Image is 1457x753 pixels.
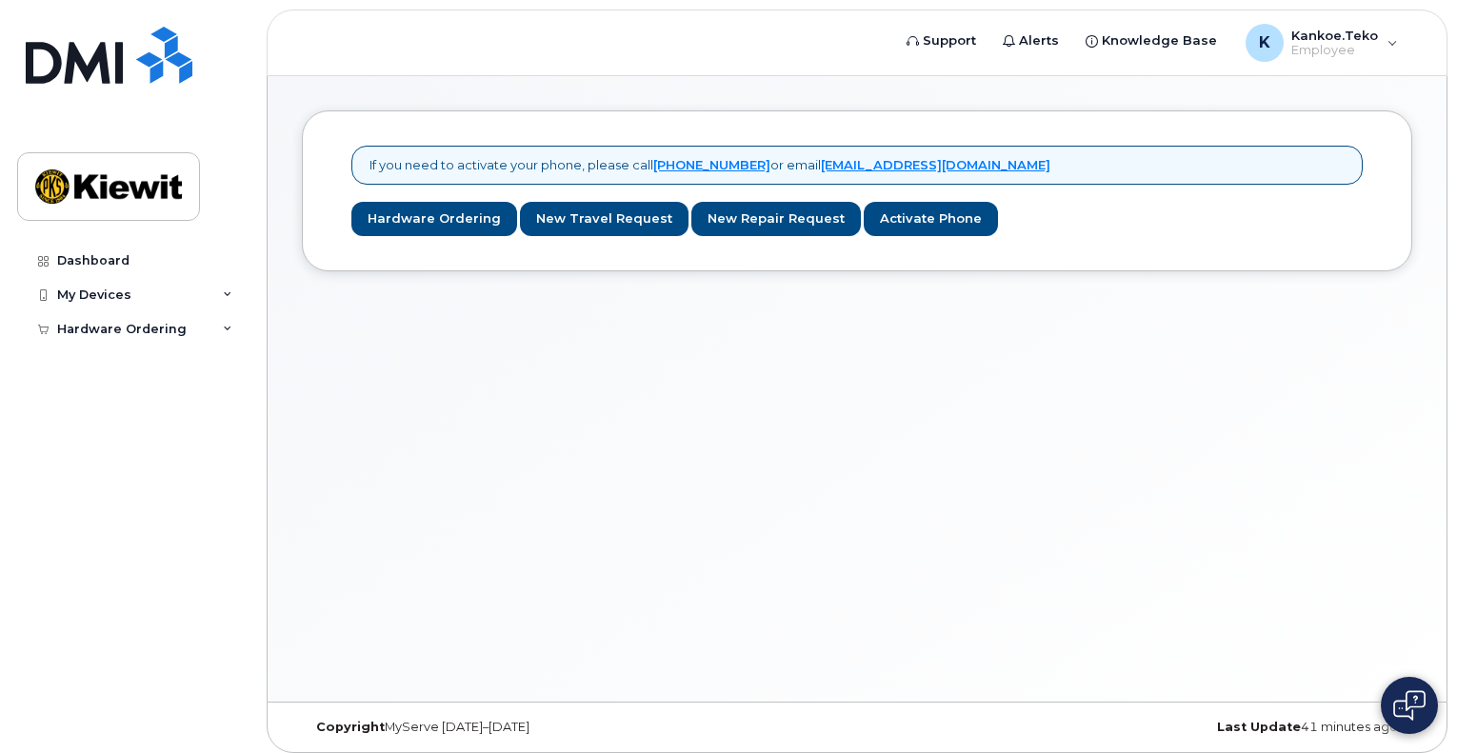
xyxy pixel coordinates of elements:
[302,720,672,735] div: MyServe [DATE]–[DATE]
[351,202,517,237] a: Hardware Ordering
[864,202,998,237] a: Activate Phone
[1042,720,1412,735] div: 41 minutes ago
[821,157,1050,172] a: [EMAIL_ADDRESS][DOMAIN_NAME]
[369,156,1050,174] p: If you need to activate your phone, please call or email
[520,202,689,237] a: New Travel Request
[1393,690,1426,721] img: Open chat
[316,720,385,734] strong: Copyright
[653,157,770,172] a: [PHONE_NUMBER]
[1217,720,1301,734] strong: Last Update
[691,202,861,237] a: New Repair Request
